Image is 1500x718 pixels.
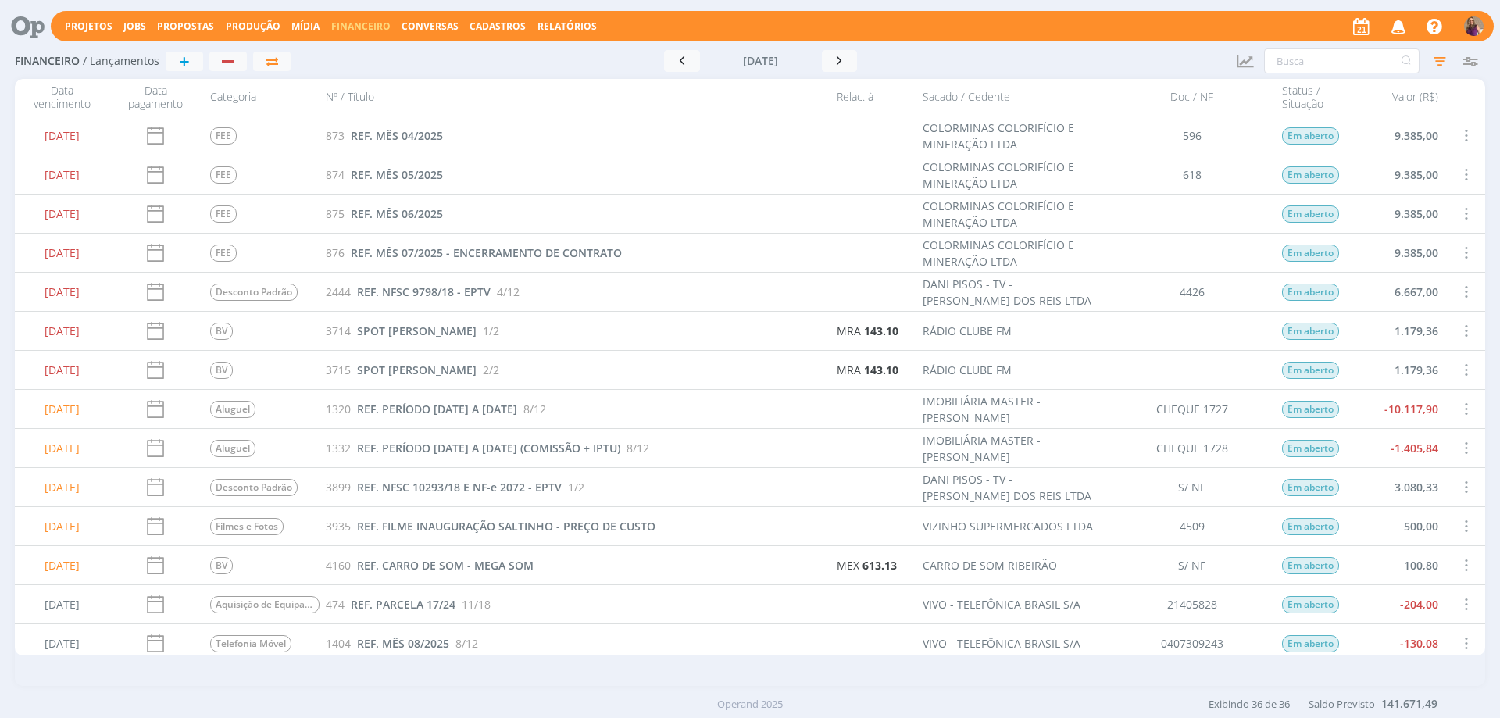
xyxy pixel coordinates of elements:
[397,20,463,33] button: Conversas
[357,441,620,455] span: REF. PERÍODO [DATE] A [DATE] (COMISSÃO + IPTU)
[210,127,237,145] span: FEE
[15,195,109,233] div: [DATE]
[210,245,237,262] span: FEE
[351,245,622,261] a: REF. MÊS 07/2025 - ENCERRAMENTO DE CONTRATO
[1110,507,1274,545] div: 4509
[15,273,109,311] div: [DATE]
[837,323,898,339] a: MRA143.10
[923,120,1102,152] div: COLORMINAS COLORIFÍCIO E MINERAÇÃO LTDA
[210,205,237,223] span: FEE
[627,440,649,456] span: 8/12
[1110,546,1274,584] div: S/ NF
[157,20,214,33] a: Propostas
[864,363,898,377] b: 143.10
[829,84,915,111] div: Relac. à
[15,546,109,584] div: [DATE]
[1352,390,1446,428] div: -10.117,90
[15,507,109,545] div: [DATE]
[15,585,109,623] div: [DATE]
[123,20,146,33] a: Jobs
[1282,284,1339,301] span: Em aberto
[210,362,233,379] span: BV
[1282,635,1339,652] span: Em aberto
[1352,351,1446,389] div: 1.179,36
[83,55,159,68] span: / Lançamentos
[483,362,499,378] span: 2/2
[357,479,562,495] a: REF. NFSC 10293/18 E NF-e 2072 - EPTV
[533,20,602,33] button: Relatórios
[1282,362,1339,379] span: Em aberto
[1282,323,1339,340] span: Em aberto
[1352,546,1446,584] div: 100,80
[1209,697,1290,711] span: Exibindo 36 de 36
[357,401,517,417] a: REF. PERÍODO [DATE] A [DATE]
[351,127,443,144] a: REF. MÊS 04/2025
[326,440,351,456] span: 1332
[1352,195,1446,233] div: 9.385,00
[1282,596,1339,613] span: Em aberto
[15,429,109,467] div: [DATE]
[15,84,109,111] div: Data vencimento
[15,312,109,350] div: [DATE]
[15,624,109,663] div: [DATE]
[357,518,655,534] a: REF. FILME INAUGURAÇÃO SALTINHO - PREÇO DE CUSTO
[1352,116,1446,155] div: 9.385,00
[1282,127,1339,145] span: Em aberto
[568,479,584,495] span: 1/2
[1381,696,1437,711] b: 141.671,49
[15,116,109,155] div: [DATE]
[357,284,491,299] span: REF. NFSC 9798/18 - EPTV
[1352,468,1446,506] div: 3.080,33
[351,206,443,221] span: REF. MÊS 06/2025
[326,518,351,534] span: 3935
[226,20,280,33] a: Produção
[326,635,351,652] span: 1404
[1282,440,1339,457] span: Em aberto
[210,440,255,457] span: Aluguel
[923,596,1080,613] div: VIVO - TELEFÔNICA BRASIL S/A
[700,50,822,72] button: [DATE]
[1110,585,1274,623] div: 21405828
[465,20,530,33] button: Cadastros
[357,519,655,534] span: REF. FILME INAUGURAÇÃO SALTINHO - PREÇO DE CUSTO
[1282,205,1339,223] span: Em aberto
[915,84,1110,111] div: Sacado / Cedente
[15,468,109,506] div: [DATE]
[1352,429,1446,467] div: -1.405,84
[210,479,298,496] span: Desconto Padrão
[210,323,233,340] span: BV
[210,401,255,418] span: Aluguel
[1110,155,1274,194] div: 618
[1110,624,1274,663] div: 0407309243
[1282,557,1339,574] span: Em aberto
[221,20,285,33] button: Produção
[1110,468,1274,506] div: S/ NF
[1309,697,1375,711] span: Saldo Previsto
[15,351,109,389] div: [DATE]
[351,128,443,143] span: REF. MÊS 04/2025
[1352,155,1446,194] div: 9.385,00
[483,323,499,339] span: 1/2
[1110,84,1274,111] div: Doc / NF
[357,362,477,378] a: SPOT [PERSON_NAME]
[1110,116,1274,155] div: 596
[923,471,1102,504] div: DANI PISOS - TV - [PERSON_NAME] DOS REIS LTDA
[1352,507,1446,545] div: 500,00
[291,20,320,33] a: Mídia
[152,20,219,33] button: Propostas
[15,55,80,68] span: Financeiro
[837,557,897,573] a: MEX613.13
[326,557,351,573] span: 4160
[351,597,455,612] span: REF. PARCELA 17/24
[923,237,1102,270] div: COLORMINAS COLORIFÍCIO E MINERAÇÃO LTDA
[210,596,320,613] span: Aquisição de Equipamentos
[357,636,449,651] span: REF. MÊS 08/2025
[210,635,291,652] span: Telefonia Móvel
[210,284,298,301] span: Desconto Padrão
[351,596,455,613] a: REF. PARCELA 17/24
[326,362,351,378] span: 3715
[326,166,345,183] span: 874
[1463,13,1484,40] button: A
[326,401,351,417] span: 1320
[119,20,151,33] button: Jobs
